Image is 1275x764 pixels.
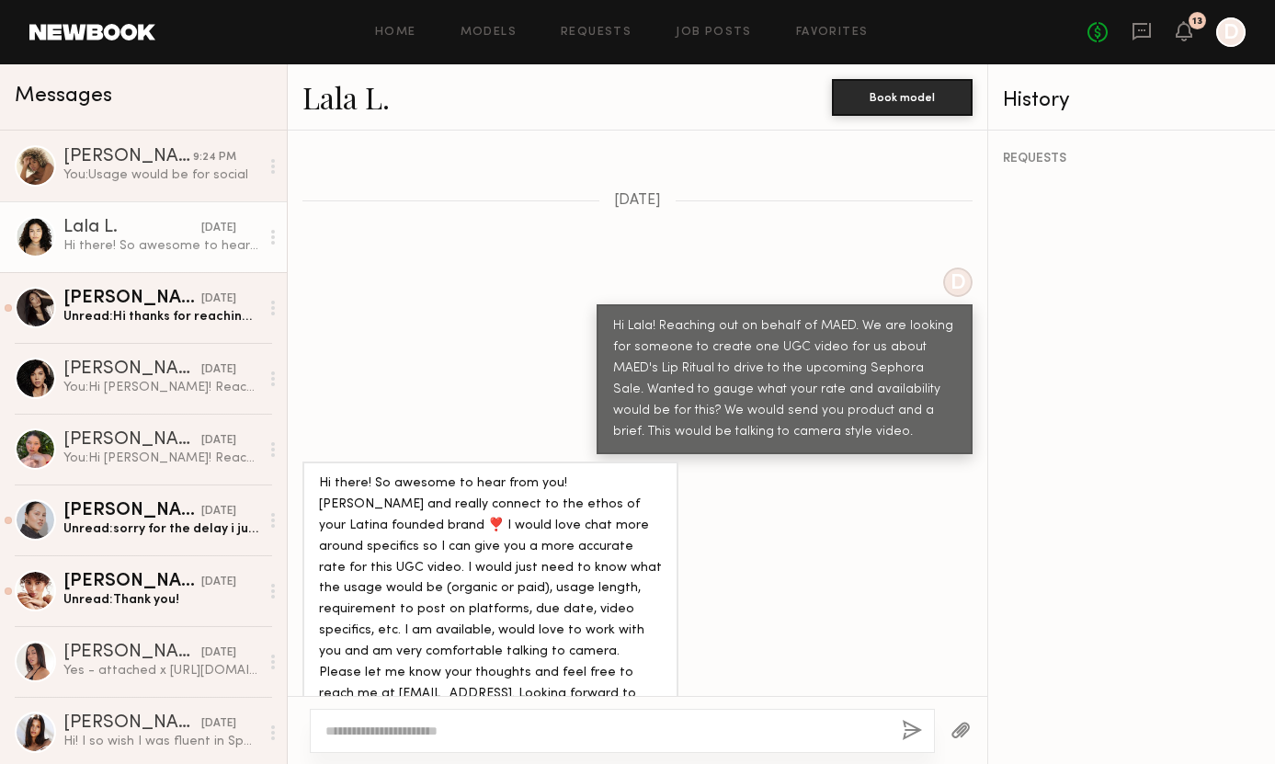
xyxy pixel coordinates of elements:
[63,573,201,591] div: [PERSON_NAME]
[561,27,632,39] a: Requests
[201,574,236,591] div: [DATE]
[302,77,390,117] a: Lala L.
[319,473,662,726] div: Hi there! So awesome to hear from you! [PERSON_NAME] and really connect to the ethos of your Lati...
[63,148,193,166] div: [PERSON_NAME]
[193,149,236,166] div: 9:24 PM
[201,432,236,450] div: [DATE]
[201,715,236,733] div: [DATE]
[201,291,236,308] div: [DATE]
[63,591,259,609] div: Unread: Thank you!
[15,86,112,107] span: Messages
[832,79,973,116] button: Book model
[614,193,661,209] span: [DATE]
[63,502,201,520] div: [PERSON_NAME]
[63,662,259,679] div: Yes - attached x [URL][DOMAIN_NAME]
[63,166,259,184] div: You: Usage would be for social
[63,644,201,662] div: [PERSON_NAME]
[63,431,201,450] div: [PERSON_NAME]
[201,361,236,379] div: [DATE]
[63,308,259,325] div: Unread: Hi thanks for reaching out! I love your brand aesthetic and would love to work with you. ...
[1003,90,1260,111] div: History
[63,450,259,467] div: You: Hi [PERSON_NAME]! Reaching out on behalf of MAED. We are looking for someone to create one U...
[63,520,259,538] div: Unread: sorry for the delay i just got back from vacation. i am not comfortable talking in spanis...
[1216,17,1246,47] a: D
[63,379,259,396] div: You: Hi [PERSON_NAME]! Reaching out on behalf of MAED. We are looking for someone to create one U...
[201,220,236,237] div: [DATE]
[63,290,201,308] div: [PERSON_NAME]
[676,27,752,39] a: Job Posts
[63,714,201,733] div: [PERSON_NAME]
[63,219,201,237] div: Lala L.
[461,27,517,39] a: Models
[201,503,236,520] div: [DATE]
[63,733,259,750] div: Hi! I so wish I was fluent in Spanish! I’m working on it! I appreciate the offer, thank you so mu...
[63,237,259,255] div: Hi there! So awesome to hear from you! [PERSON_NAME] and really connect to the ethos of your Lati...
[375,27,416,39] a: Home
[1192,17,1202,27] div: 13
[832,88,973,104] a: Book model
[1003,153,1260,165] div: REQUESTS
[201,644,236,662] div: [DATE]
[613,316,956,443] div: Hi Lala! Reaching out on behalf of MAED. We are looking for someone to create one UGC video for u...
[63,360,201,379] div: [PERSON_NAME]
[796,27,869,39] a: Favorites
